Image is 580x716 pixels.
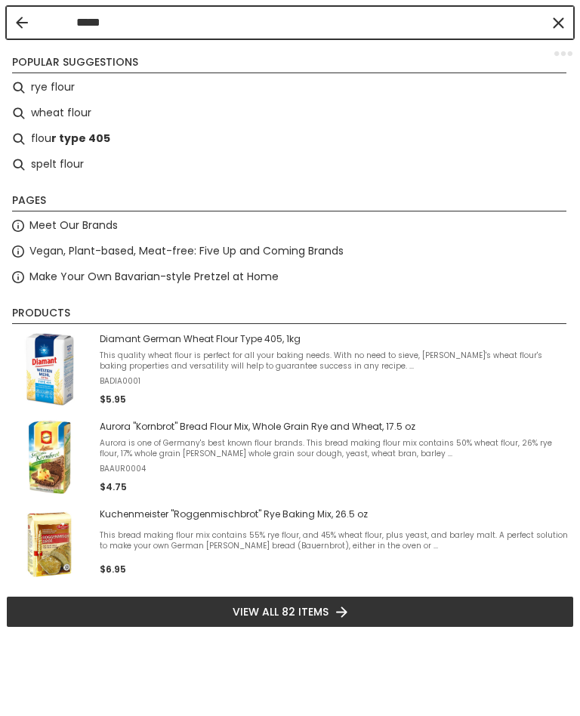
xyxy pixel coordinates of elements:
li: wheat flour [6,100,574,126]
span: BADIA0001 [100,376,568,387]
img: Kuchenmeister Roggenmischbrot Rye Baking Mix [12,507,88,582]
li: Kuchenmeister "Roggenmischbrot" Rye Baking Mix, 26.5 oz [6,501,574,588]
b: r type 405 [51,130,110,147]
a: Make Your Own Bavarian-style Pretzel at Home [29,268,279,285]
span: Aurora "Kornbrot" Bread Flour Mix, Whole Grain Rye and Wheat, 17.5 oz [100,421,568,433]
li: Vegan, Plant-based, Meat-free: Five Up and Coming Brands [6,239,574,264]
li: Make Your Own Bavarian-style Pretzel at Home [6,264,574,290]
span: $6.95 [100,563,126,576]
button: Back [16,17,28,29]
li: Popular suggestions [12,54,566,73]
li: Aurora "Kornbrot" Bread Flour Mix, Whole Grain Rye and Wheat, 17.5 oz [6,413,574,501]
span: This quality wheat flour is perfect for all your baking needs. With no need to sieve, [PERSON_NAM... [100,350,568,372]
a: Meet Our Brands [29,217,118,234]
span: This bread making flour mix contains 55% rye flour, and 45% wheat flour, plus yeast, and barley m... [100,530,568,551]
li: spelt flour [6,152,574,177]
li: Pages [12,193,566,211]
span: Aurora is one of Germany's best known flour brands. This bread making flour mix contains 50% whea... [100,438,568,459]
a: Vegan, Plant-based, Meat-free: Five Up and Coming Brands [29,242,344,260]
li: View all 82 items [6,596,574,628]
span: BAAUR0004 [100,464,568,474]
a: Aurora "Kornbrot" Bread Flour Mix, Whole Grain Rye and Wheat, 17.5 ozAurora is one of Germany's b... [12,419,568,495]
li: Products [12,305,566,324]
button: Clear [551,15,566,30]
span: Kuchenmeister "Roggenmischbrot" Rye Baking Mix, 26.5 oz [100,508,568,520]
span: Diamant German Wheat Flour Type 405, 1kg [100,333,568,345]
a: Kuchenmeister Roggenmischbrot Rye Baking MixKuchenmeister "Roggenmischbrot" Rye Baking Mix, 26.5 ... [12,507,568,582]
li: Meet Our Brands [6,213,574,239]
li: rye flour [6,75,574,100]
span: View all 82 items [233,603,329,620]
span: $5.95 [100,393,126,406]
span: $4.75 [100,480,127,493]
li: flour type 405 [6,126,574,152]
a: Diamant German Wheat Flour Type 405, 1kgThis quality wheat flour is perfect for all your baking n... [12,332,568,407]
li: Diamant German Wheat Flour Type 405, 1kg [6,326,574,413]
